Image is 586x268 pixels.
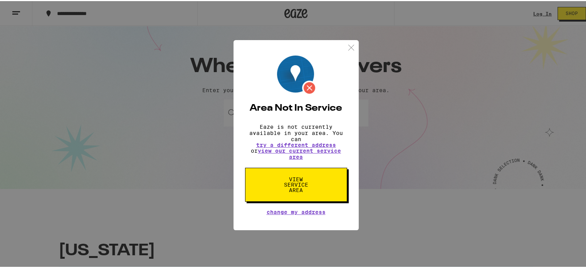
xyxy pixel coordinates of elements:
button: try a different address [256,141,336,147]
span: Hi. Need any help? [5,5,55,12]
button: View Service Area [245,167,347,201]
a: view our current service area [258,147,341,159]
a: View Service Area [245,175,347,181]
p: Eaze is not currently available in your area. You can or [245,123,347,159]
img: close.svg [346,42,356,51]
h2: Area Not In Service [245,103,347,112]
button: Change My Address [267,208,326,214]
span: View Service Area [276,175,316,192]
img: Location [277,54,317,94]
